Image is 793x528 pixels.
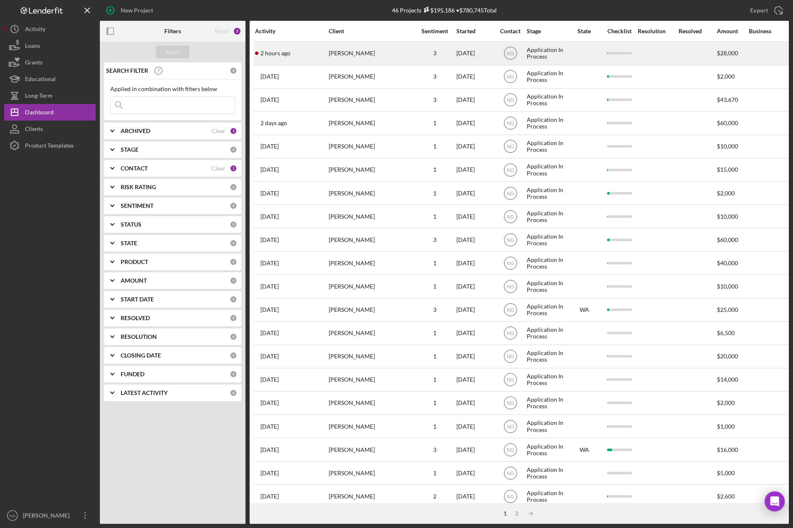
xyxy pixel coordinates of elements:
button: New Project [100,2,161,19]
b: ARCHIVED [121,128,150,134]
div: 3 [414,96,456,103]
div: Checklist [602,28,637,35]
span: $25,000 [717,306,738,313]
text: NG [507,447,514,453]
div: 0 [230,352,237,359]
text: NG [507,214,514,220]
button: Grants [4,54,96,71]
div: Clear [211,128,226,134]
div: 1 [414,120,456,126]
div: 3 [414,237,456,243]
div: WA [567,447,601,453]
b: CLOSING DATE [121,352,161,359]
div: 1 [414,143,456,150]
div: 0 [230,183,237,191]
div: [DATE] [456,462,494,484]
div: [DATE] [456,275,494,297]
time: 2025-10-06 19:33 [260,73,279,80]
text: NG [507,144,514,150]
b: CONTACT [121,165,148,172]
div: [DATE] [456,112,494,134]
div: 0 [230,277,237,284]
div: Apply [165,46,181,58]
div: Activity [25,21,45,39]
div: 1 [230,127,237,135]
div: [DATE] [456,369,494,391]
text: NG [507,424,514,429]
span: $10,000 [717,283,738,290]
a: Loans [4,37,96,54]
button: Apply [156,46,189,58]
button: Dashboard [4,104,96,121]
span: $14,000 [717,376,738,383]
div: State [567,28,601,35]
b: Filters [164,28,181,35]
b: RESOLUTION [121,333,157,340]
button: Long-Term [4,87,96,104]
div: [PERSON_NAME] [329,252,412,274]
div: 0 [230,67,237,74]
div: [PERSON_NAME] [329,182,412,204]
div: [DATE] [456,89,494,111]
span: $20,000 [717,353,738,360]
div: Application In Process [527,159,567,181]
div: 2 [233,27,241,35]
text: NG [507,237,514,243]
time: 2025-10-02 19:24 [260,213,279,220]
div: 0 [230,296,237,303]
div: 0 [230,146,237,153]
div: [DATE] [456,42,494,64]
b: STATE [121,240,137,247]
div: [PERSON_NAME] [329,229,412,251]
b: STAGE [121,146,139,153]
div: Application In Process [527,275,567,297]
div: [DATE] [456,159,494,181]
div: [DATE] [456,299,494,321]
span: $10,000 [717,213,738,220]
div: Resolution [638,28,678,35]
text: NG [507,121,514,126]
div: Application In Process [527,89,567,111]
div: Application In Process [527,66,567,88]
div: [PERSON_NAME] [329,159,412,181]
div: 1 [414,353,456,360]
text: NG [507,307,514,313]
div: Amount [717,28,748,35]
div: [PERSON_NAME] [329,439,412,461]
div: 2 [414,493,456,500]
div: [DATE] [456,415,494,437]
div: Educational [25,71,56,89]
time: 2025-10-03 22:43 [260,143,279,150]
div: New Project [121,2,153,19]
div: 1 [499,510,511,517]
span: $40,000 [717,259,738,266]
div: [DATE] [456,322,494,344]
text: NG [507,97,514,103]
div: Reset [215,28,229,35]
div: 3 [414,73,456,80]
div: Application In Process [527,369,567,391]
b: FUNDED [121,371,144,377]
div: Loans [25,37,40,56]
time: 2025-10-01 02:50 [260,260,279,266]
time: 2025-09-29 10:52 [260,353,279,360]
span: $60,000 [717,119,738,126]
div: [PERSON_NAME] [329,392,412,414]
b: START DATE [121,296,154,303]
span: $1,000 [717,423,735,430]
span: $10,000 [717,143,738,150]
div: Applied in combination with filters below [110,86,235,92]
text: NG [507,470,514,476]
div: [PERSON_NAME] [329,345,412,368]
time: 2025-10-03 03:50 [260,166,279,173]
b: LATEST ACTIVITY [121,390,168,396]
time: 2025-10-06 19:09 [260,96,279,103]
time: 2025-10-02 06:10 [260,237,279,243]
div: 1 [414,166,456,173]
time: 2025-09-29 10:09 [260,376,279,383]
div: Application In Process [527,415,567,437]
div: [PERSON_NAME] [329,112,412,134]
span: $15,000 [717,166,738,173]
